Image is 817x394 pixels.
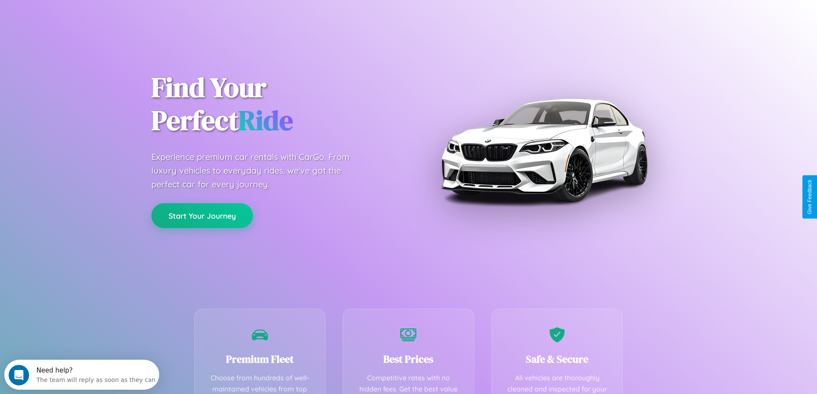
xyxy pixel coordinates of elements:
p: Experience premium car rentals with CarGo. From luxury vehicles to everyday rides, we've got the ... [151,150,366,191]
button: Start Your Journey [151,203,253,228]
h3: Safe & Secure [505,352,610,366]
iframe: Intercom live chat [9,365,29,385]
h1: Find Your Perfect [151,71,396,137]
div: Need help? [32,7,151,14]
iframe: Intercom live chat discovery launcher [4,360,159,390]
h3: Best Prices [356,352,461,366]
h3: Premium Fleet [208,352,313,366]
span: Ride [238,102,293,139]
div: Give Feedback [807,180,813,214]
div: Open Intercom Messenger [3,3,160,27]
img: Premium BMW car rental vehicle [437,43,651,257]
div: The team will reply as soon as they can [32,14,151,23]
